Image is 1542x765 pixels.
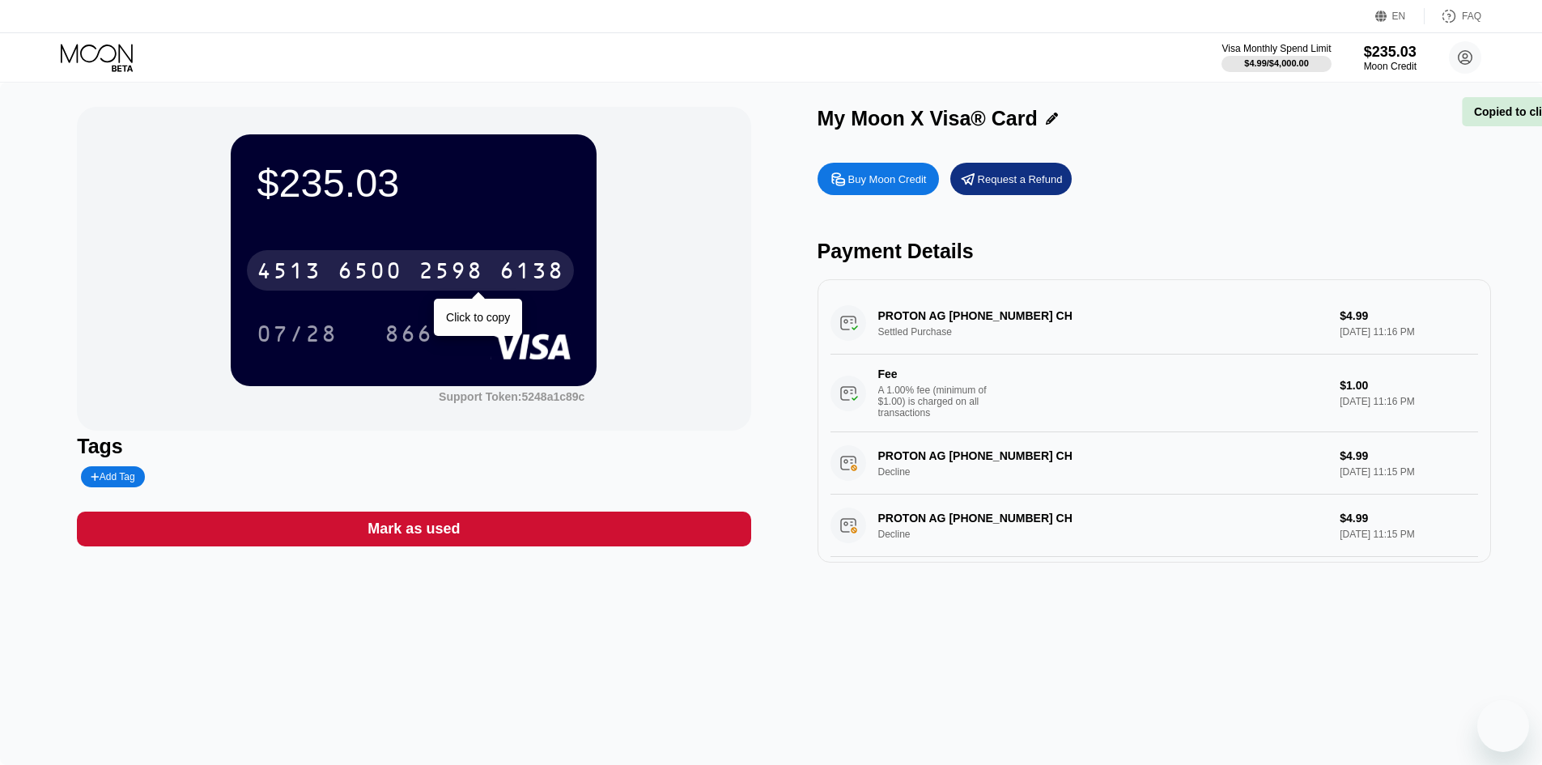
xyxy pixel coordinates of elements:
div: Moon Credit [1364,61,1417,72]
div: Visa Monthly Spend Limit$4.99/$4,000.00 [1221,43,1331,72]
div: $235.03 [257,160,571,206]
div: My Moon X Visa® Card [818,107,1038,130]
iframe: Button to launch messaging window, 1 unread message [1477,700,1529,752]
div: Payment Details [818,240,1491,263]
div: Request a Refund [950,163,1072,195]
div: Support Token: 5248a1c89c [439,390,584,403]
div: $4.99 / $4,000.00 [1244,58,1309,68]
div: Add Tag [81,466,144,487]
div: 07/28 [244,313,350,354]
div: [DATE] 11:16 PM [1340,396,1477,407]
div: Buy Moon Credit [818,163,939,195]
div: Mark as used [367,520,460,538]
div: $235.03 [1364,44,1417,61]
div: Fee [878,368,992,380]
div: 866 [384,323,433,349]
div: Buy Moon Credit [848,172,927,186]
div: 2598 [418,260,483,286]
div: Mark as used [77,512,750,546]
div: 4513650025986138 [247,250,574,291]
div: FeeA 1.00% fee (minimum of $1.00) is charged on all transactions$1.00[DATE] 11:16 PM [830,355,1478,432]
div: 4513 [257,260,321,286]
div: $235.03Moon Credit [1364,44,1417,72]
div: EN [1375,8,1425,24]
iframe: Number of unread messages [1500,697,1532,713]
div: Support Token:5248a1c89c [439,390,584,403]
div: $1.00 [1340,379,1477,392]
div: 6500 [338,260,402,286]
div: Add Tag [91,471,134,482]
div: Tags [77,435,750,458]
div: Click to copy [446,311,510,324]
div: FAQ [1462,11,1481,22]
div: 07/28 [257,323,338,349]
div: FAQ [1425,8,1481,24]
div: 6138 [499,260,564,286]
div: 866 [372,313,445,354]
div: EN [1392,11,1406,22]
div: Visa Monthly Spend Limit [1221,43,1331,54]
div: Request a Refund [978,172,1063,186]
div: A 1.00% fee (minimum of $1.00) is charged on all transactions [878,385,1000,419]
